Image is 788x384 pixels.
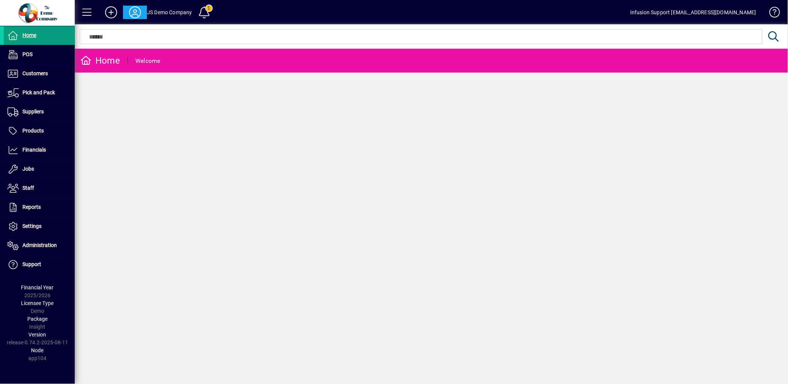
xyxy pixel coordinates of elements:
[4,217,75,236] a: Settings
[22,166,34,172] span: Jobs
[22,89,55,95] span: Pick and Pack
[80,55,120,67] div: Home
[22,51,33,57] span: POS
[4,45,75,64] a: POS
[22,261,41,267] span: Support
[21,300,54,306] span: Licensee Type
[22,223,42,229] span: Settings
[22,185,34,191] span: Staff
[22,109,44,115] span: Suppliers
[29,332,46,338] span: Version
[22,204,41,210] span: Reports
[27,316,47,322] span: Package
[4,83,75,102] a: Pick and Pack
[123,6,147,19] button: Profile
[22,70,48,76] span: Customers
[22,32,36,38] span: Home
[4,236,75,255] a: Administration
[22,128,44,134] span: Products
[4,198,75,217] a: Reports
[4,64,75,83] a: Customers
[22,147,46,153] span: Financials
[4,255,75,274] a: Support
[31,347,44,353] span: Node
[99,6,123,19] button: Add
[4,179,75,198] a: Staff
[147,6,192,18] div: JS Demo Company
[4,103,75,121] a: Suppliers
[4,122,75,140] a: Products
[4,160,75,179] a: Jobs
[630,6,756,18] div: Infusion Support [EMAIL_ADDRESS][DOMAIN_NAME]
[21,284,54,290] span: Financial Year
[22,242,57,248] span: Administration
[764,1,779,26] a: Knowledge Base
[4,141,75,159] a: Financials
